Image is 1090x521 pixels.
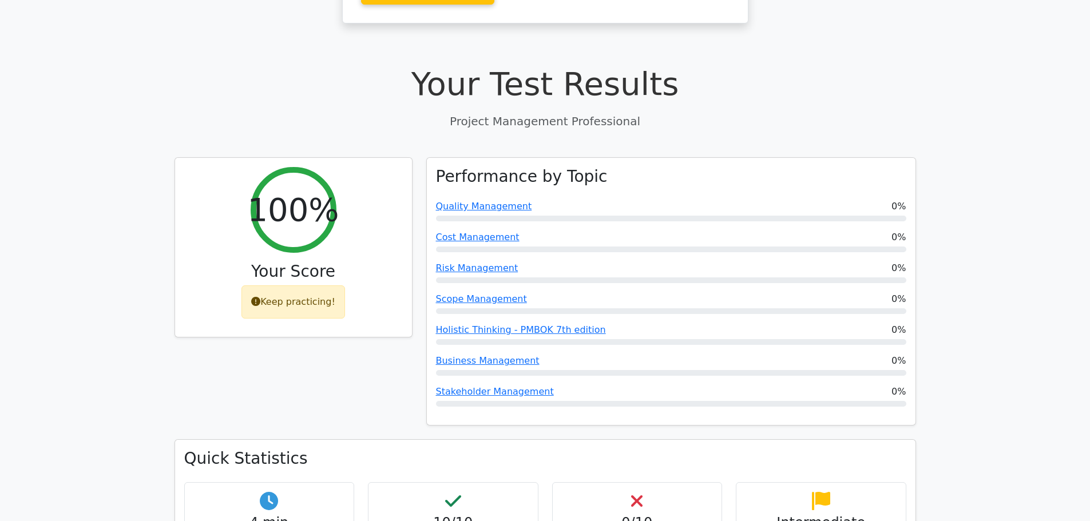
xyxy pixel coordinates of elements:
[436,232,520,242] a: Cost Management
[184,262,403,281] h3: Your Score
[436,355,540,366] a: Business Management
[891,261,906,275] span: 0%
[175,65,916,103] h1: Your Test Results
[184,449,906,468] h3: Quick Statistics
[436,201,532,212] a: Quality Management
[891,292,906,306] span: 0%
[247,190,339,229] h2: 100%
[436,386,554,397] a: Stakeholder Management
[436,263,518,273] a: Risk Management
[891,230,906,244] span: 0%
[891,385,906,399] span: 0%
[175,113,916,130] p: Project Management Professional
[436,167,608,186] h3: Performance by Topic
[241,285,345,319] div: Keep practicing!
[891,200,906,213] span: 0%
[891,323,906,337] span: 0%
[436,324,606,335] a: Holistic Thinking - PMBOK 7th edition
[436,293,527,304] a: Scope Management
[891,354,906,368] span: 0%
